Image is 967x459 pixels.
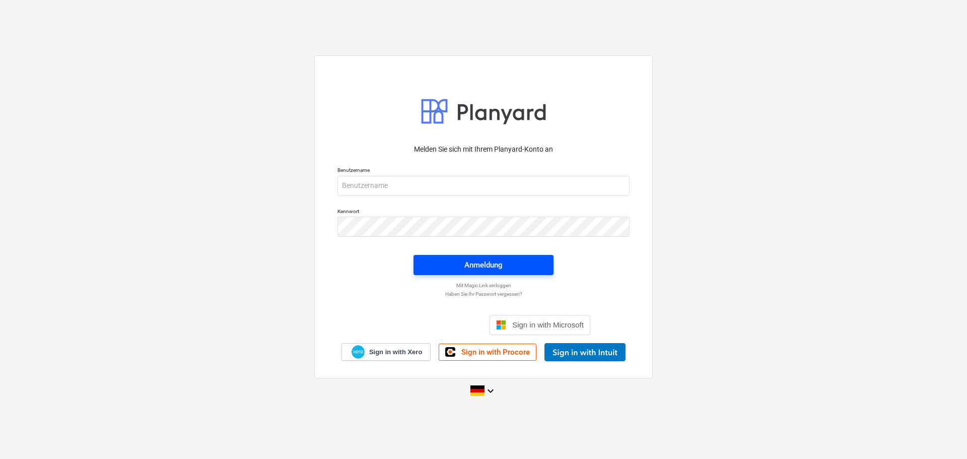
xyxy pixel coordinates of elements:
a: Sign in with Xero [341,343,431,361]
span: Sign in with Microsoft [512,320,584,329]
p: Benutzername [337,167,630,175]
span: Sign in with Procore [461,348,530,357]
a: Haben Sie Ihr Passwort vergessen? [332,291,635,297]
a: Mit Magic Link einloggen [332,282,635,289]
img: Xero logo [352,345,365,359]
input: Benutzername [337,176,630,196]
div: Anmeldung [464,258,503,272]
p: Kennwort [337,208,630,217]
i: keyboard_arrow_down [485,385,497,397]
a: Sign in with Procore [439,344,536,361]
span: Sign in with Xero [369,348,422,357]
p: Melden Sie sich mit Ihrem Planyard-Konto an [337,144,630,155]
iframe: Schaltfläche „Über Google anmelden“ [372,314,487,336]
button: Anmeldung [413,255,554,275]
img: Microsoft logo [496,320,506,330]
